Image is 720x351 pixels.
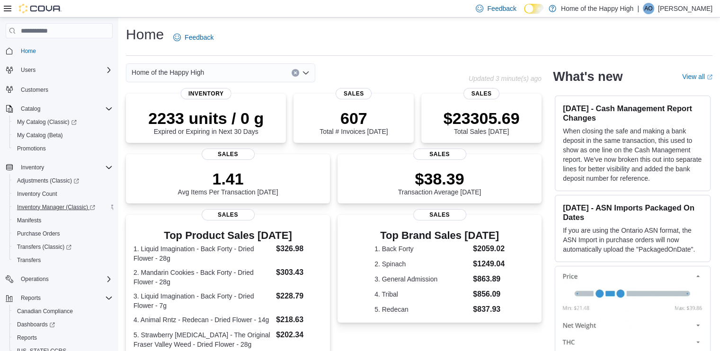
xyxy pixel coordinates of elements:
dt: 4. Animal Rntz - Redecan - Dried Flower - 14g [133,315,272,325]
a: Dashboards [9,318,116,331]
span: My Catalog (Beta) [13,130,113,141]
p: Home of the Happy High [561,3,633,14]
dd: $202.34 [276,329,322,341]
span: Canadian Compliance [17,307,73,315]
dt: 2. Mandarin Cookies - Back Forty - Dried Flower - 28g [133,268,272,287]
p: Updated 3 minute(s) ago [469,75,542,82]
dd: $856.09 [473,289,505,300]
button: Operations [2,272,116,286]
span: Reports [17,292,113,304]
span: Manifests [17,217,41,224]
a: My Catalog (Classic) [13,116,80,128]
button: Manifests [9,214,116,227]
a: My Catalog (Classic) [9,115,116,129]
span: Inventory Manager (Classic) [17,203,95,211]
span: Sales [202,209,255,220]
h3: [DATE] - ASN Imports Packaged On Dates [563,203,702,222]
p: [PERSON_NAME] [658,3,712,14]
p: $38.39 [398,169,481,188]
span: Sales [336,88,372,99]
span: Transfers (Classic) [13,241,113,253]
a: Transfers (Classic) [9,240,116,254]
dd: $326.98 [276,243,322,254]
span: Transfers [13,254,113,266]
span: Sales [413,209,466,220]
a: Manifests [13,215,45,226]
span: Feedback [487,4,516,13]
button: Reports [2,291,116,305]
span: Operations [21,275,49,283]
span: Promotions [17,145,46,152]
button: Home [2,44,116,58]
a: Purchase Orders [13,228,64,239]
a: Customers [17,84,52,96]
div: Avg Items Per Transaction [DATE] [178,169,278,196]
button: Promotions [9,142,116,155]
span: Inventory [21,164,44,171]
h3: Top Product Sales [DATE] [133,230,322,241]
span: Dashboards [17,321,55,328]
span: Inventory Manager (Classic) [13,202,113,213]
dt: 1. Liquid Imagination - Back Forty - Dried Flower - 28g [133,244,272,263]
dt: 2. Spinach [374,259,469,269]
a: Adjustments (Classic) [13,175,83,186]
span: Home [17,45,113,57]
button: Reports [17,292,44,304]
a: Home [17,45,40,57]
dt: 3. General Admission [374,274,469,284]
div: Total # Invoices [DATE] [320,109,388,135]
button: Users [17,64,39,76]
a: Adjustments (Classic) [9,174,116,187]
span: Transfers [17,256,41,264]
h3: Top Brand Sales [DATE] [374,230,505,241]
span: Adjustments (Classic) [17,177,79,184]
span: Purchase Orders [17,230,60,237]
a: View allExternal link [682,73,712,80]
p: If you are using the Ontario ASN format, the ASN Import in purchase orders will now automatically... [563,226,702,254]
a: Dashboards [13,319,59,330]
span: Users [17,64,113,76]
a: Feedback [169,28,217,47]
p: $23305.69 [444,109,520,128]
span: Canadian Compliance [13,306,113,317]
span: My Catalog (Classic) [13,116,113,128]
span: Catalog [21,105,40,113]
button: Users [2,63,116,77]
a: My Catalog (Beta) [13,130,67,141]
p: 2233 units / 0 g [148,109,264,128]
span: AO [644,3,652,14]
h1: Home [126,25,164,44]
span: Reports [21,294,41,302]
dd: $228.79 [276,290,322,302]
a: Inventory Count [13,188,61,200]
h3: [DATE] - Cash Management Report Changes [563,104,702,123]
span: Customers [21,86,48,94]
span: Inventory Count [17,190,57,198]
dt: 5. Redecan [374,305,469,314]
p: 607 [320,109,388,128]
img: Cova [19,4,62,13]
div: Aryn Oakley [643,3,654,14]
button: Transfers [9,254,116,267]
button: Clear input [292,69,299,77]
dd: $303.43 [276,267,322,278]
button: Inventory [2,161,116,174]
span: Customers [17,83,113,95]
span: My Catalog (Beta) [17,132,63,139]
dt: 1. Back Forty [374,244,469,254]
button: Reports [9,331,116,344]
button: My Catalog (Beta) [9,129,116,142]
span: Sales [202,149,255,160]
button: Open list of options [302,69,310,77]
p: 1.41 [178,169,278,188]
a: Inventory Manager (Classic) [13,202,99,213]
dt: 3. Liquid Imagination - Back Forty - Dried Flower - 7g [133,291,272,310]
dd: $2059.02 [473,243,505,254]
dd: $837.93 [473,304,505,315]
a: Promotions [13,143,50,154]
a: Transfers (Classic) [13,241,75,253]
a: Reports [13,332,41,343]
input: Dark Mode [524,4,544,14]
span: Inventory [17,162,113,173]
